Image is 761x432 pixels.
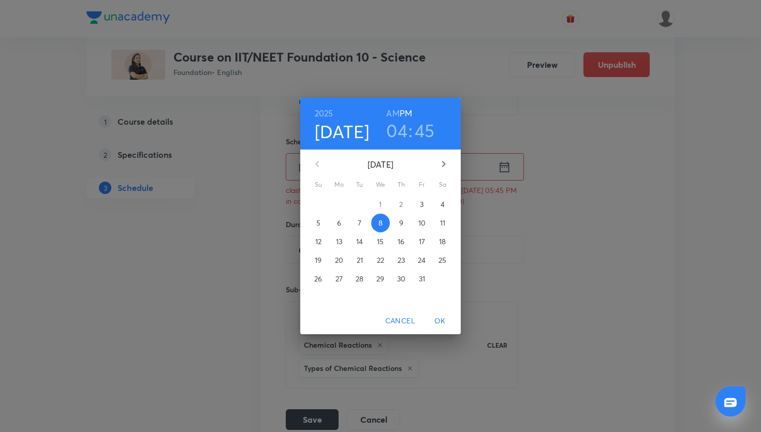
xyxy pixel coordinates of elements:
[356,274,363,284] p: 28
[350,180,369,190] span: Tu
[392,232,411,251] button: 16
[433,232,452,251] button: 18
[413,180,431,190] span: Fr
[330,232,348,251] button: 13
[413,251,431,270] button: 24
[350,214,369,232] button: 7
[330,270,348,288] button: 27
[350,270,369,288] button: 28
[309,251,328,270] button: 19
[415,120,435,141] button: 45
[330,180,348,190] span: Mo
[336,236,342,247] p: 13
[386,120,407,141] button: 04
[408,120,413,141] h3: :
[418,218,426,228] p: 10
[398,236,404,247] p: 16
[440,218,445,228] p: 11
[371,251,390,270] button: 22
[418,255,426,265] p: 24
[385,315,415,327] span: Cancel
[413,214,431,232] button: 10
[428,315,452,327] span: OK
[330,158,431,171] p: [DATE]
[315,106,333,121] button: 2025
[386,106,399,121] button: AM
[356,236,363,247] p: 14
[392,180,411,190] span: Th
[358,218,361,228] p: 7
[350,232,369,251] button: 14
[377,236,384,247] p: 15
[399,218,403,228] p: 9
[335,255,343,265] p: 20
[337,218,341,228] p: 6
[413,195,431,214] button: 3
[376,274,384,284] p: 29
[433,251,452,270] button: 25
[314,274,322,284] p: 26
[330,214,348,232] button: 6
[315,255,321,265] p: 19
[423,311,457,331] button: OK
[441,199,445,210] p: 4
[398,255,405,265] p: 23
[392,270,411,288] button: 30
[357,255,363,265] p: 21
[330,251,348,270] button: 20
[315,121,370,142] button: [DATE]
[433,180,452,190] span: Sa
[316,218,320,228] p: 5
[309,180,328,190] span: Su
[350,251,369,270] button: 21
[309,270,328,288] button: 26
[433,214,452,232] button: 11
[309,232,328,251] button: 12
[371,214,390,232] button: 8
[420,199,423,210] p: 3
[433,195,452,214] button: 4
[309,214,328,232] button: 5
[397,274,405,284] p: 30
[392,214,411,232] button: 9
[315,236,321,247] p: 12
[439,236,446,247] p: 18
[413,232,431,251] button: 17
[392,251,411,270] button: 23
[378,218,383,228] p: 8
[371,270,390,288] button: 29
[419,274,425,284] p: 31
[335,274,343,284] p: 27
[438,255,446,265] p: 25
[377,255,384,265] p: 22
[413,270,431,288] button: 31
[381,311,419,331] button: Cancel
[400,106,412,121] button: PM
[419,236,425,247] p: 17
[371,232,390,251] button: 15
[371,180,390,190] span: We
